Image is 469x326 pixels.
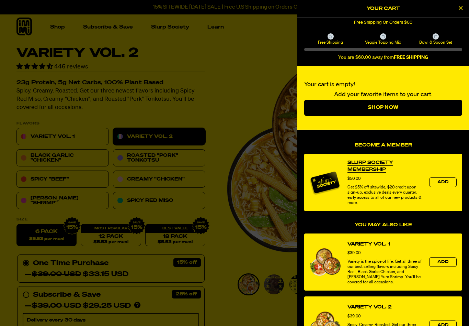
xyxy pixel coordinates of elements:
a: View Slurp Society Membership [347,159,422,173]
h4: You may also like [304,222,462,228]
a: View Variety Vol. 2 [347,304,392,311]
button: Add the product, Variety Vol. 1 to Cart [429,257,457,267]
span: Add [437,180,448,184]
span: Veggie Topping Mix [358,40,408,45]
a: Shop Now [304,100,462,116]
h4: Become a Member [304,142,462,148]
div: product [304,154,462,211]
button: Add the product, Slurp Society Membership to Cart [429,177,457,187]
span: Free Shipping [305,40,356,45]
span: Add [437,260,448,264]
h2: Your Cart [304,3,462,14]
span: $50.00 [347,177,361,181]
span: Bowl & Spoon Set [411,40,461,45]
a: View Variety Vol. 1 [347,241,390,248]
img: Membership image [310,167,341,198]
div: 1 of 1 [297,18,469,28]
button: Close Cart [455,3,466,14]
p: Add your favorite items to your cart. [304,90,462,100]
img: View Variety Vol. 1 [310,248,341,275]
b: FREE SHIPPING [394,55,428,60]
div: You are $60.00 away from [304,55,462,61]
div: Your cart is empty! [297,66,469,130]
div: Variety is the spice of life. Get all three of our best selling flavors including Spicy Beef, Bla... [347,259,422,285]
span: $39.00 [347,251,361,255]
span: $39.00 [347,314,361,318]
div: Get 25% off sitewide, $20 credit upon sign-up, exclusive deals every quarter, early access to all... [347,185,422,206]
div: product [304,233,462,291]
